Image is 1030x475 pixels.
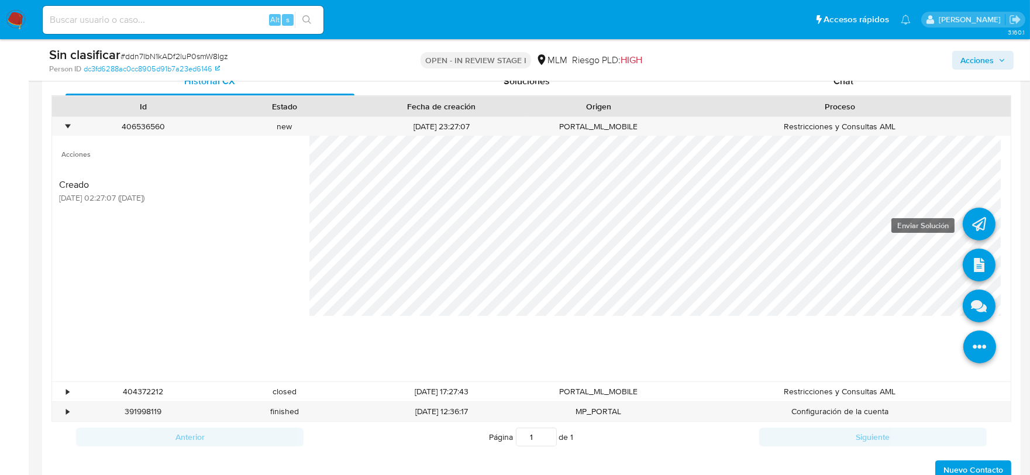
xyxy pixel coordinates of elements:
[421,52,531,68] p: OPEN - IN REVIEW STAGE I
[363,101,519,112] div: Fecha de creación
[73,402,214,421] div: 391998119
[759,428,987,446] button: Siguiente
[286,14,290,25] span: s
[572,54,642,67] span: Riesgo PLD:
[43,12,323,27] input: Buscar usuario o caso...
[66,406,69,417] div: •
[214,382,356,401] div: closed
[270,14,280,25] span: Alt
[952,51,1014,70] button: Acciones
[960,51,994,70] span: Acciones
[939,14,1005,25] p: dalia.goicochea@mercadolibre.com.mx
[81,121,206,132] div: 406536560
[536,101,661,112] div: Origen
[84,64,220,74] a: dc3fd6288ac0cc8905d91b7a23ed6146
[669,117,1011,136] div: Restricciones y Consultas AML
[677,101,1003,112] div: Proceso
[528,382,669,401] div: PORTAL_ML_MOBILE
[214,117,356,136] div: new
[528,117,669,136] div: PORTAL_ML_MOBILE
[49,64,81,74] b: Person ID
[669,402,1011,421] div: Configuración de la cuenta
[76,428,304,446] button: Anterior
[66,386,69,397] div: •
[490,428,574,446] span: Página de
[120,50,228,62] span: # ddn7IbN1kADf2luP0smW8Igz
[66,121,69,132] div: •
[214,402,356,421] div: finished
[824,13,889,26] span: Accesos rápidos
[536,54,567,67] div: MLM
[528,402,669,421] div: MP_PORTAL
[1009,13,1021,26] a: Salir
[81,101,206,112] div: Id
[81,386,206,397] div: 404372212
[669,382,1011,401] div: Restricciones y Consultas AML
[571,431,574,443] span: 1
[1008,27,1024,37] span: 3.160.1
[355,402,528,421] div: [DATE] 12:36:17
[222,101,347,112] div: Estado
[49,45,120,64] b: Sin clasificar
[59,179,144,191] span: Creado
[295,12,319,28] button: search-icon
[621,53,642,67] span: HIGH
[52,136,309,164] span: Acciones
[355,382,528,401] div: [DATE] 17:27:43
[59,192,144,203] span: [DATE] 02:27:07 ([DATE])
[355,117,528,136] div: [DATE] 23:27:07
[901,15,911,25] a: Notificaciones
